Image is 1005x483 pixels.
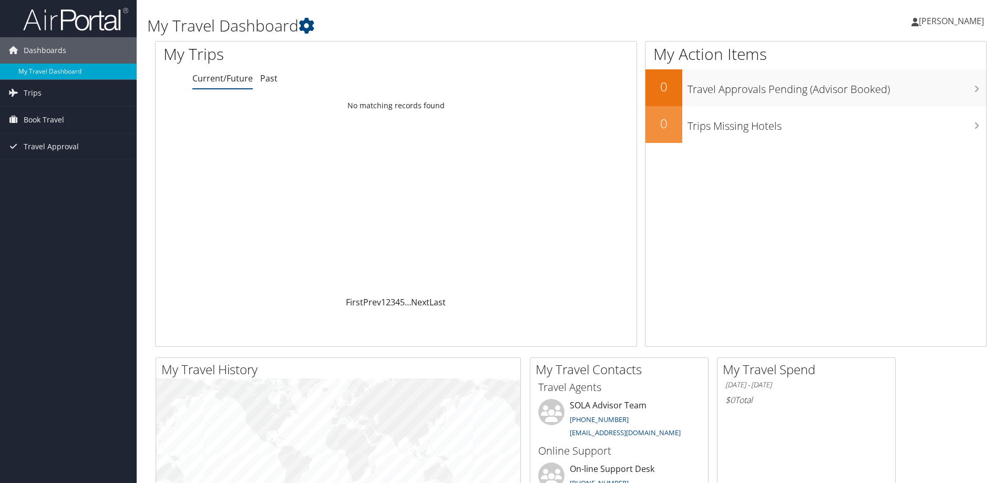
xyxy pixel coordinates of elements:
[24,133,79,160] span: Travel Approval
[24,80,42,106] span: Trips
[536,361,708,378] h2: My Travel Contacts
[192,73,253,84] a: Current/Future
[570,428,681,437] a: [EMAIL_ADDRESS][DOMAIN_NAME]
[156,96,637,115] td: No matching records found
[911,5,994,37] a: [PERSON_NAME]
[725,394,887,406] h6: Total
[919,15,984,27] span: [PERSON_NAME]
[645,106,986,143] a: 0Trips Missing Hotels
[538,380,700,395] h3: Travel Agents
[161,361,520,378] h2: My Travel History
[645,78,682,96] h2: 0
[533,399,705,442] li: SOLA Advisor Team
[23,7,128,32] img: airportal-logo.png
[400,296,405,308] a: 5
[645,115,682,132] h2: 0
[645,43,986,65] h1: My Action Items
[723,361,895,378] h2: My Travel Spend
[260,73,278,84] a: Past
[405,296,411,308] span: …
[24,37,66,64] span: Dashboards
[346,296,363,308] a: First
[725,394,735,406] span: $0
[381,296,386,308] a: 1
[395,296,400,308] a: 4
[363,296,381,308] a: Prev
[391,296,395,308] a: 3
[147,15,712,37] h1: My Travel Dashboard
[570,415,629,424] a: [PHONE_NUMBER]
[645,69,986,106] a: 0Travel Approvals Pending (Advisor Booked)
[725,380,887,390] h6: [DATE] - [DATE]
[24,107,64,133] span: Book Travel
[538,444,700,458] h3: Online Support
[163,43,428,65] h1: My Trips
[429,296,446,308] a: Last
[386,296,391,308] a: 2
[688,114,986,133] h3: Trips Missing Hotels
[688,77,986,97] h3: Travel Approvals Pending (Advisor Booked)
[411,296,429,308] a: Next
